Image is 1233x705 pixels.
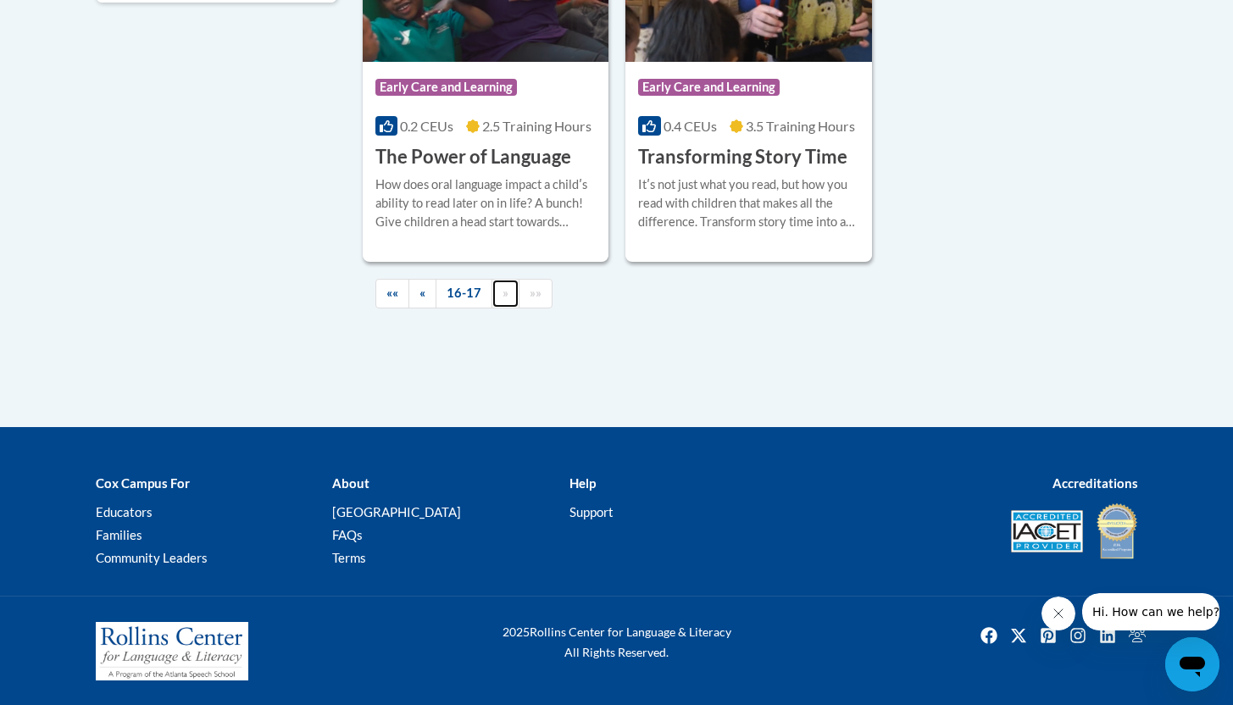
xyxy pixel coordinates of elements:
[638,144,847,170] h3: Transforming Story Time
[1094,622,1121,649] a: Linkedin
[1082,593,1219,630] iframe: Message from company
[569,504,614,519] a: Support
[400,118,453,134] span: 0.2 CEUs
[408,279,436,308] a: Previous
[96,504,153,519] a: Educators
[419,286,425,300] span: «
[638,175,859,231] div: Itʹs not just what you read, but how you read with children that makes all the difference. Transf...
[332,504,461,519] a: [GEOGRAPHIC_DATA]
[492,279,519,308] a: Next
[569,475,596,491] b: Help
[503,625,530,639] span: 2025
[1165,637,1219,691] iframe: Button to launch messaging window
[1096,502,1138,561] img: IDA® Accredited
[1064,622,1091,649] a: Instagram
[1094,622,1121,649] img: LinkedIn icon
[530,286,542,300] span: »»
[375,79,517,96] span: Early Care and Learning
[96,527,142,542] a: Families
[96,622,248,681] img: Rollins Center for Language & Literacy - A Program of the Atlanta Speech School
[1035,622,1062,649] a: Pinterest
[1011,510,1083,552] img: Accredited IACET® Provider
[436,279,492,308] a: 16-17
[638,79,780,96] span: Early Care and Learning
[1005,622,1032,649] img: Twitter icon
[1052,475,1138,491] b: Accreditations
[1124,622,1151,649] a: Facebook Group
[96,475,190,491] b: Cox Campus For
[975,622,1003,649] img: Facebook icon
[975,622,1003,649] a: Facebook
[746,118,855,134] span: 3.5 Training Hours
[1041,597,1075,630] iframe: Close message
[332,475,369,491] b: About
[1124,622,1151,649] img: Facebook group icon
[375,175,597,231] div: How does oral language impact a childʹs ability to read later on in life? A bunch! Give children ...
[664,118,717,134] span: 0.4 CEUs
[375,144,571,170] h3: The Power of Language
[503,286,508,300] span: »
[439,622,795,663] div: Rollins Center for Language & Literacy All Rights Reserved.
[519,279,553,308] a: End
[386,286,398,300] span: ««
[375,279,409,308] a: Begining
[332,527,363,542] a: FAQs
[96,550,208,565] a: Community Leaders
[1064,622,1091,649] img: Instagram icon
[332,550,366,565] a: Terms
[1005,622,1032,649] a: Twitter
[482,118,592,134] span: 2.5 Training Hours
[1035,622,1062,649] img: Pinterest icon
